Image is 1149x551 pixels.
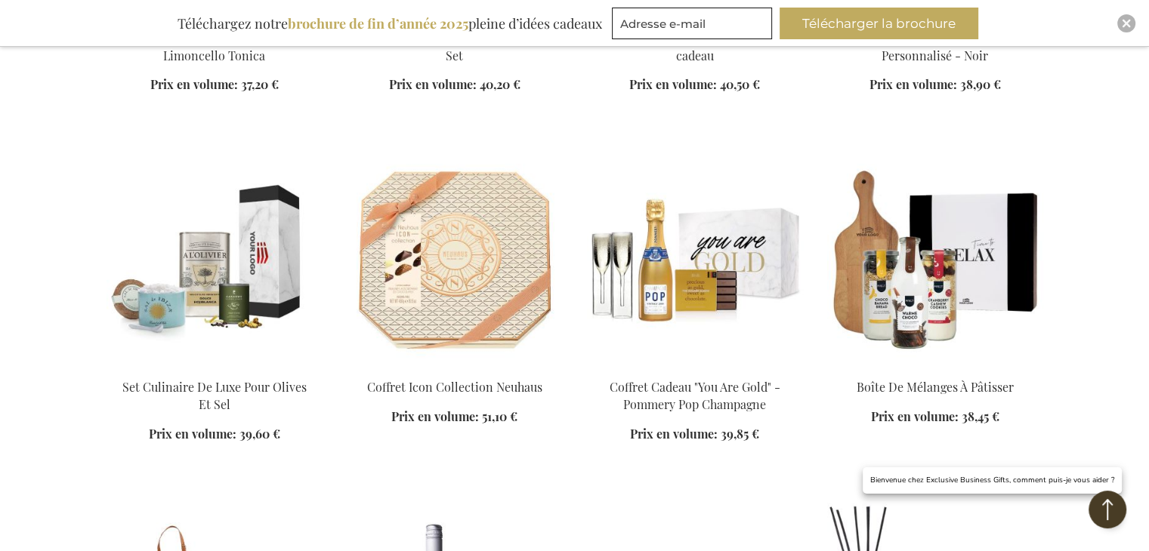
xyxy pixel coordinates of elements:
b: brochure de fin d’année 2025 [288,14,468,32]
span: Prix en volume: [389,76,477,92]
img: Luxury Olive & Salt Culinary Set [107,154,323,365]
img: Coffret Icon Collection Neuhaus - Exclusive Business Gifts [347,154,563,365]
a: Set Culinaire De Luxe Pour Olives Et Sel [122,378,307,411]
span: Prix en volume: [869,76,957,92]
span: 39,60 € [239,425,280,441]
a: Coffret Cadeau "You Are Gold" - Pommery Pop Champagne [587,359,803,374]
span: 40,20 € [480,76,520,92]
a: Coffret Icon Collection Neuhaus [367,378,542,394]
a: L'Ultime Boîte À Cocktails Limoncello Tonica [144,30,286,63]
span: Prix en volume: [630,425,718,441]
a: Prix en volume: 40,50 € [629,76,760,94]
input: Adresse e-mail [612,8,772,39]
span: Prix en volume: [150,76,238,92]
a: Coffret Cadeau "You Are Gold" - Pommery Pop Champagne [610,378,780,411]
a: Le kit d'accueil de l'étiquette cadeau [617,30,772,63]
span: 39,85 € [721,425,759,441]
a: Prix en volume: 38,90 € [869,76,1001,94]
span: 37,20 € [241,76,279,92]
img: Close [1122,19,1131,28]
span: Prix en volume: [629,76,717,92]
form: marketing offers and promotions [612,8,777,44]
div: Téléchargez notre pleine d’idées cadeaux [171,8,609,39]
a: Prix en volume: 39,85 € [630,425,759,442]
span: 38,45 € [962,408,999,423]
a: Prix en volume: 40,20 € [389,76,520,94]
a: Prix en volume: 38,45 € [871,408,999,425]
a: Coffret Icon Collection Neuhaus - Exclusive Business Gifts [347,359,563,374]
img: Coffret Cadeau "You Are Gold" - Pommery Pop Champagne [587,154,803,365]
a: Memobottle Acier Inoxydable Slim Personnalisé - Noir [842,30,1029,63]
a: Sweet Treats Baking Box [827,359,1043,374]
img: Sweet Treats Baking Box [827,154,1043,365]
span: 40,50 € [720,76,760,92]
span: Prix en volume: [149,425,236,441]
a: Prix en volume: 37,20 € [150,76,279,94]
div: Close [1117,14,1135,32]
span: Prix en volume: [871,408,959,423]
span: 38,90 € [960,76,1001,92]
a: Luxury Olive & Salt Culinary Set [107,359,323,374]
a: Prix en volume: 39,60 € [149,425,280,442]
a: Boîte De Mélanges À Pâtisser [857,378,1014,394]
a: Prix en volume: 51,10 € [391,408,517,425]
button: Télécharger la brochure [780,8,978,39]
span: Prix en volume: [391,408,479,423]
span: 51,10 € [482,408,517,423]
a: The Gift Label You Are Awesome Set [368,30,541,63]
